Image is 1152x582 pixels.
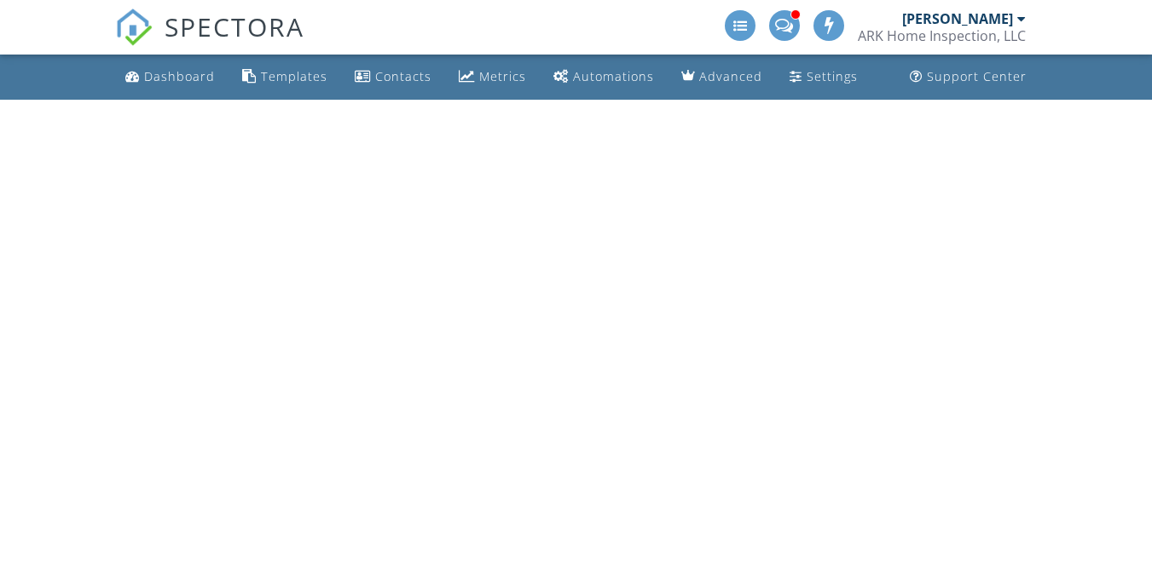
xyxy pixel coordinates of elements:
div: Automations [573,68,654,84]
a: Settings [783,61,865,93]
a: Dashboard [119,61,222,93]
img: The Best Home Inspection Software - Spectora [115,9,153,46]
div: [PERSON_NAME] [902,10,1013,27]
a: Templates [235,61,334,93]
a: Contacts [348,61,438,93]
div: Support Center [927,68,1027,84]
div: Metrics [479,68,526,84]
span: SPECTORA [165,9,304,44]
div: Dashboard [144,68,215,84]
div: Advanced [699,68,762,84]
a: Metrics [452,61,533,93]
a: SPECTORA [115,23,304,59]
div: Settings [807,68,858,84]
div: Templates [261,68,327,84]
a: Advanced [674,61,769,93]
div: ARK Home Inspection, LLC [858,27,1026,44]
a: Support Center [903,61,1033,93]
div: Contacts [375,68,431,84]
a: Automations (Advanced) [547,61,661,93]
